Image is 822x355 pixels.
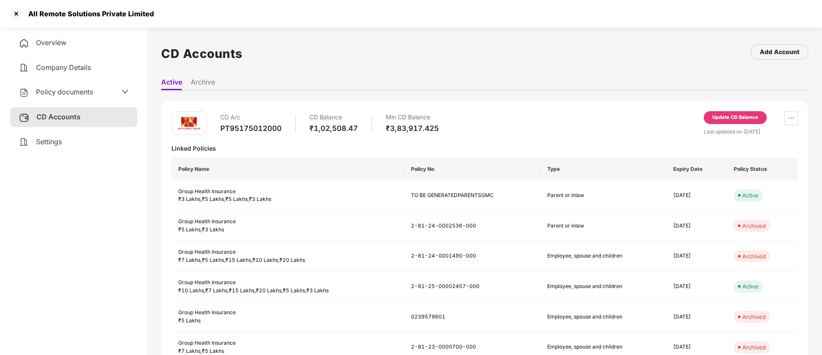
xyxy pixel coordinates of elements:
[178,287,205,294] span: ₹10 Lakhs ,
[19,38,29,49] img: svg+xml;base64,PHN2ZyB4bWxucz0iaHR0cDovL3d3dy53My5vcmcvMjAwMC9zdmciIHdpZHRoPSIyNCIgaGVpZ2h0PSIyNC...
[540,158,666,181] th: Type
[178,257,202,263] span: ₹7 Lakhs ,
[784,111,798,125] button: ellipsis
[712,114,758,121] div: Update CD Balance
[404,302,541,332] td: 0239579601
[36,38,66,47] span: Overview
[386,124,439,133] div: ₹3,83,917.425
[666,211,727,241] td: [DATE]
[666,272,727,302] td: [DATE]
[252,257,279,263] span: ₹10 Lakhs ,
[36,63,91,72] span: Company Details
[742,343,766,352] div: Archived
[404,241,541,272] td: 2-81-24-0001490-000
[547,282,642,291] div: Employee, spouse and children
[161,78,182,90] li: Active
[547,343,642,351] div: Employee, spouse and children
[727,158,798,181] th: Policy Status
[220,111,282,124] div: CD A/c
[178,248,397,256] div: Group Health Insurance
[220,124,282,133] div: PT95175012000
[547,222,642,230] div: Parent or inlaw
[202,257,225,263] span: ₹5 Lakhs ,
[202,196,225,202] span: ₹5 Lakhs ,
[178,348,202,354] span: ₹7 Lakhs ,
[178,317,201,324] span: ₹5 Lakhs
[404,272,541,302] td: 2-81-25-00002457-000
[178,226,202,233] span: ₹5 Lakhs ,
[742,282,759,291] div: Active
[205,287,229,294] span: ₹7 Lakhs ,
[666,302,727,332] td: [DATE]
[404,158,541,181] th: Policy No
[19,88,29,98] img: svg+xml;base64,PHN2ZyB4bWxucz0iaHR0cDovL3d3dy53My5vcmcvMjAwMC9zdmciIHdpZHRoPSIyNCIgaGVpZ2h0PSIyNC...
[23,9,154,18] div: All Remote Solutions Private Limited
[178,188,397,196] div: Group Health Insurance
[547,191,642,200] div: Parent or inlaw
[178,218,397,226] div: Group Health Insurance
[256,287,283,294] span: ₹20 Lakhs ,
[225,257,252,263] span: ₹15 Lakhs ,
[171,158,404,181] th: Policy Name
[742,313,766,321] div: Archived
[666,181,727,211] td: [DATE]
[309,124,358,133] div: ₹1,02,508.47
[404,181,541,211] td: TO BE GENERATEDPARENTSGMC
[547,313,642,321] div: Employee, spouse and children
[36,137,62,146] span: Settings
[19,112,30,123] img: svg+xml;base64,PHN2ZyB3aWR0aD0iMjUiIGhlaWdodD0iMjQiIHZpZXdCb3g9IjAgMCAyNSAyNCIgZmlsbD0ibm9uZSIgeG...
[386,111,439,124] div: Min CD Balance
[178,279,397,287] div: Group Health Insurance
[760,47,799,57] div: Add Account
[742,191,759,200] div: Active
[36,112,81,121] span: CD Accounts
[229,287,256,294] span: ₹15 Lakhs ,
[785,115,798,121] span: ellipsis
[176,110,202,136] img: aditya.png
[171,144,798,152] div: Linked Policies
[202,226,224,233] span: ₹3 Lakhs
[19,137,29,147] img: svg+xml;base64,PHN2ZyB4bWxucz0iaHR0cDovL3d3dy53My5vcmcvMjAwMC9zdmciIHdpZHRoPSIyNCIgaGVpZ2h0PSIyNC...
[742,221,766,230] div: Archived
[178,339,397,347] div: Group Health Insurance
[191,78,215,90] li: Archive
[404,211,541,241] td: 2-81-24-0002536-000
[19,63,29,73] img: svg+xml;base64,PHN2ZyB4bWxucz0iaHR0cDovL3d3dy53My5vcmcvMjAwMC9zdmciIHdpZHRoPSIyNCIgaGVpZ2h0PSIyNC...
[178,309,397,317] div: Group Health Insurance
[547,252,642,260] div: Employee, spouse and children
[225,196,249,202] span: ₹5 Lakhs ,
[309,111,358,124] div: CD Balance
[666,241,727,272] td: [DATE]
[249,196,271,202] span: ₹3 Lakhs
[279,257,305,263] span: ₹20 Lakhs
[742,252,766,261] div: Archived
[283,287,306,294] span: ₹5 Lakhs ,
[122,88,129,95] span: down
[36,88,93,96] span: Policy documents
[666,158,727,181] th: Expiry Date
[704,127,798,136] div: Last updated on [DATE]
[178,196,202,202] span: ₹3 Lakhs ,
[306,287,329,294] span: ₹3 Lakhs
[202,348,224,354] span: ₹5 Lakhs
[161,44,243,63] h1: CD Accounts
